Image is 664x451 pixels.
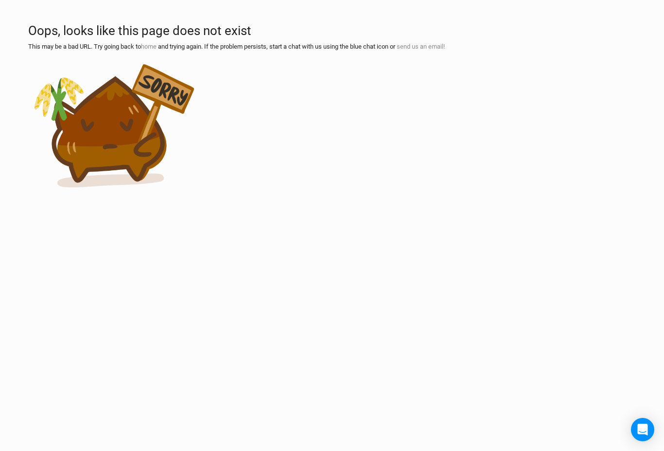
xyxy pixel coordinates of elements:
[28,42,445,51] p: This may be a bad URL. Try going back to and trying again. If the problem persists, start a chat ...
[631,418,654,441] div: Open Intercom Messenger
[28,23,251,38] h1: Oops, looks like this page does not exist
[397,43,445,50] a: send us an email!
[141,43,157,50] a: home
[28,59,197,194] img: An anthropomorphic chestnut holding a sign that says 'Sorry'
